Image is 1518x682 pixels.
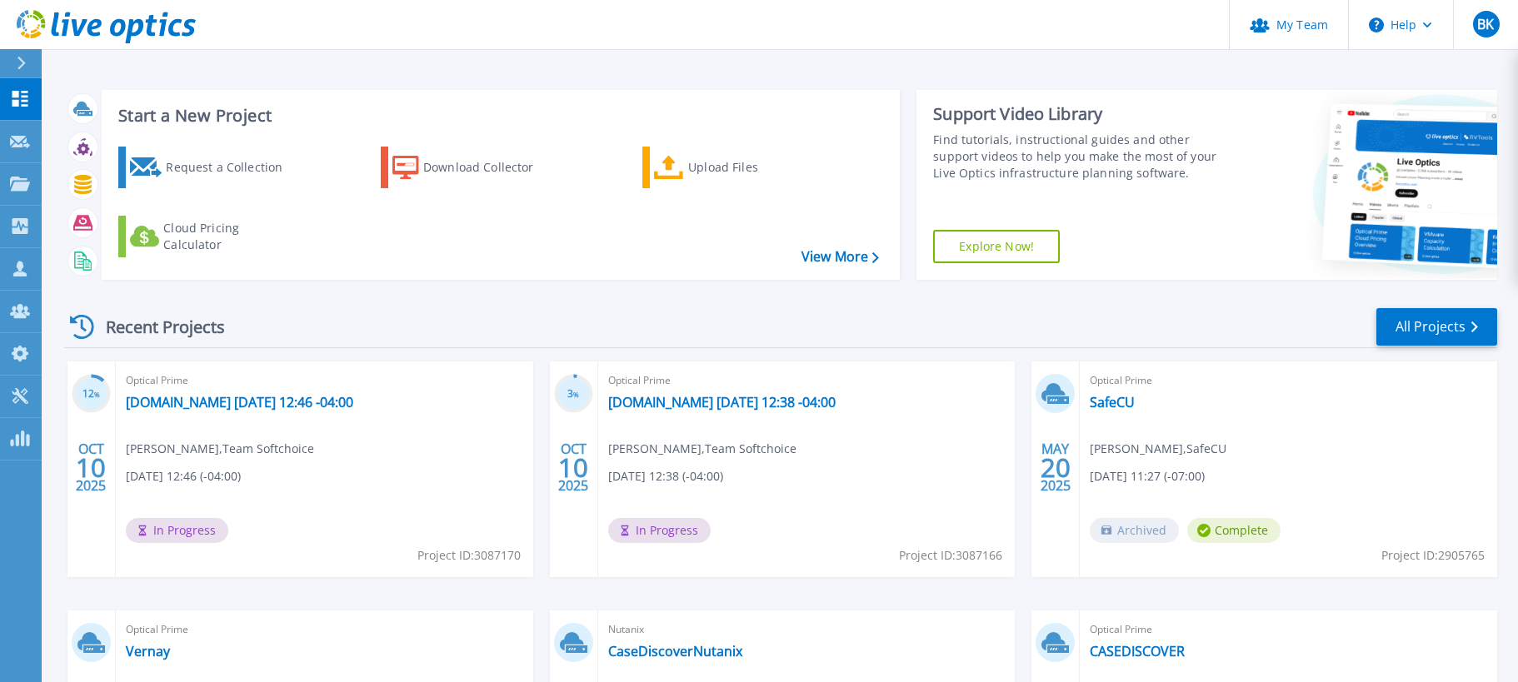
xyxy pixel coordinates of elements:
[166,151,299,184] div: Request a Collection
[642,147,828,188] a: Upload Files
[75,437,107,498] div: OCT 2025
[1090,440,1226,458] span: [PERSON_NAME] , SafeCU
[801,249,879,265] a: View More
[72,385,111,404] h3: 12
[118,107,878,125] h3: Start a New Project
[558,460,588,475] span: 10
[64,306,247,347] div: Recent Projects
[1381,546,1485,565] span: Project ID: 2905765
[126,440,314,458] span: [PERSON_NAME] , Team Softchoice
[163,220,297,253] div: Cloud Pricing Calculator
[557,437,589,498] div: OCT 2025
[126,643,170,660] a: Vernay
[608,620,1006,639] span: Nutanix
[1090,371,1487,390] span: Optical Prime
[126,394,353,411] a: [DOMAIN_NAME] [DATE] 12:46 -04:00
[608,394,836,411] a: [DOMAIN_NAME] [DATE] 12:38 -04:00
[933,132,1228,182] div: Find tutorials, instructional guides and other support videos to help you make the most of your L...
[1090,620,1487,639] span: Optical Prime
[573,390,579,399] span: %
[417,546,521,565] span: Project ID: 3087170
[1090,643,1185,660] a: CASEDISCOVER
[608,643,742,660] a: CaseDiscoverNutanix
[126,518,228,543] span: In Progress
[608,467,723,485] span: [DATE] 12:38 (-04:00)
[1477,17,1494,31] span: BK
[899,546,1002,565] span: Project ID: 3087166
[94,390,100,399] span: %
[933,230,1060,263] a: Explore Now!
[1090,518,1179,543] span: Archived
[1376,308,1497,346] a: All Projects
[1090,467,1205,485] span: [DATE] 11:27 (-07:00)
[1090,394,1135,411] a: SafeCU
[381,147,567,188] a: Download Collector
[688,151,821,184] div: Upload Files
[126,620,523,639] span: Optical Prime
[118,216,304,257] a: Cloud Pricing Calculator
[76,460,106,475] span: 10
[1187,518,1281,543] span: Complete
[608,440,796,458] span: [PERSON_NAME] , Team Softchoice
[118,147,304,188] a: Request a Collection
[1040,437,1071,498] div: MAY 2025
[126,467,241,485] span: [DATE] 12:46 (-04:00)
[126,371,523,390] span: Optical Prime
[608,518,711,543] span: In Progress
[608,371,1006,390] span: Optical Prime
[554,385,593,404] h3: 3
[423,151,557,184] div: Download Collector
[1041,460,1071,475] span: 20
[933,103,1228,125] div: Support Video Library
